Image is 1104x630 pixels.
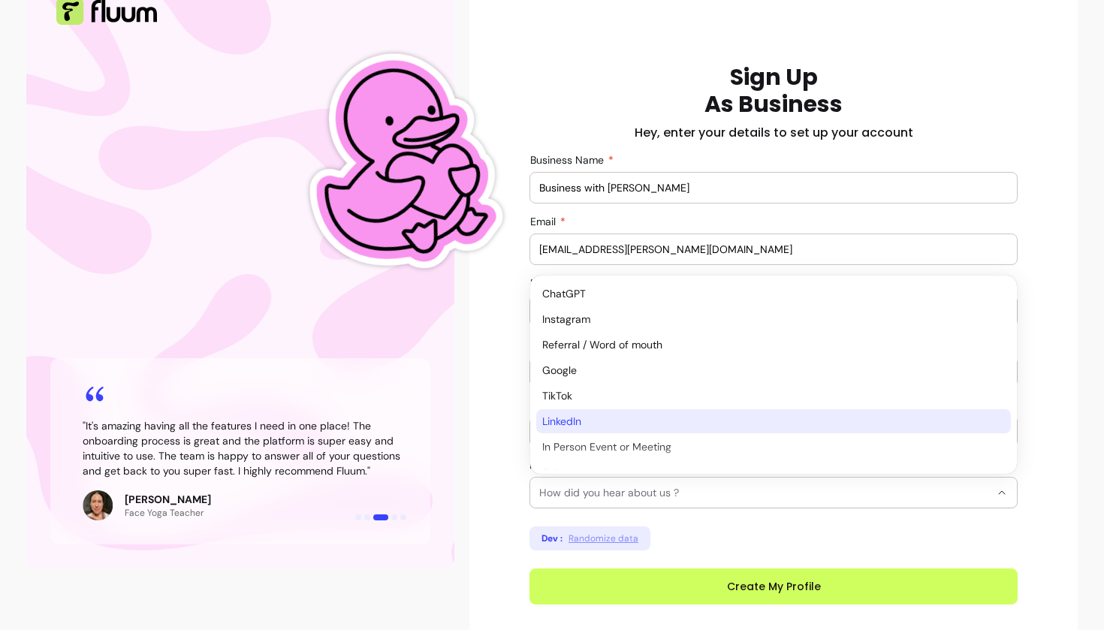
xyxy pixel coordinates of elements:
[542,414,990,429] span: LinkedIn
[541,532,563,544] p: Dev :
[542,465,990,480] span: Other
[539,485,990,500] span: How did you hear about us ?
[529,568,1018,604] button: Create My Profile
[539,242,1008,257] input: Email
[539,180,1008,195] input: Business Name
[542,439,990,454] span: In Person Event or Meeting
[542,363,990,378] span: Google
[83,418,403,478] blockquote: " It's amazing having all the features I need in one place! The onboarding process is great and t...
[569,532,638,544] span: Randomize data
[125,507,211,519] p: Face Yoga Teacher
[125,492,211,507] p: [PERSON_NAME]
[704,64,843,118] h1: Sign Up As Business
[542,388,990,403] span: TikTok
[529,457,675,472] label: How did you hear about us ?
[635,124,913,142] h2: Hey, enter your details to set up your account
[530,153,607,167] span: Business Name
[542,312,990,327] span: Instagram
[83,490,113,520] img: Review avatar
[542,286,990,301] span: ChatGPT
[542,337,990,352] span: Referral / Word of mouth
[530,215,559,228] span: Email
